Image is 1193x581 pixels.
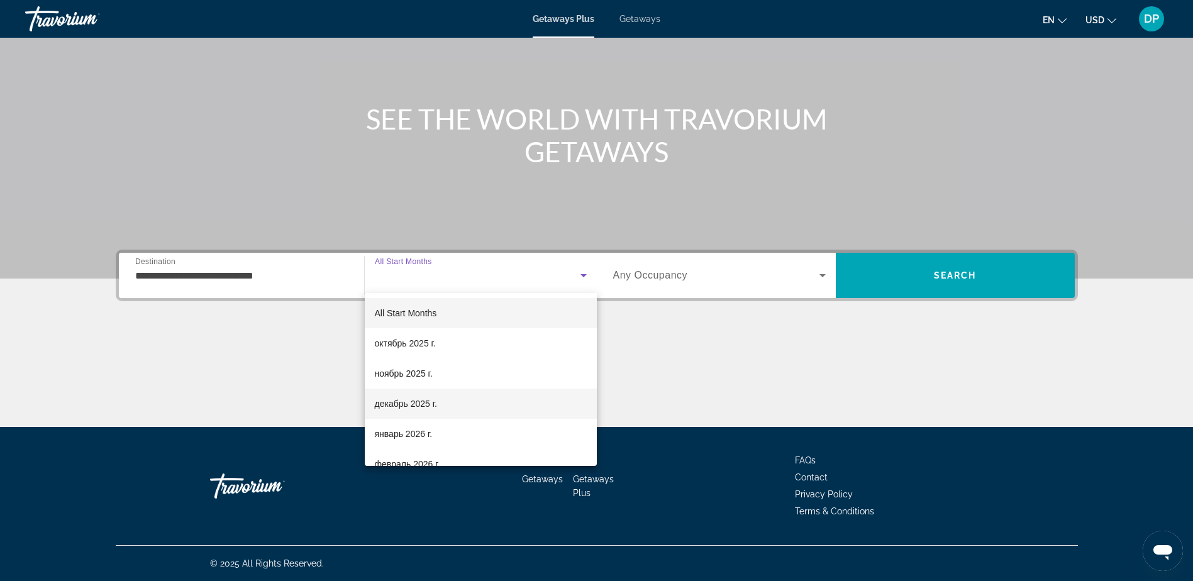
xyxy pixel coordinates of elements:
span: ноябрь 2025 г. [375,366,433,381]
iframe: Кнопка запуска окна обмена сообщениями [1143,531,1183,571]
span: All Start Months [375,308,437,318]
span: октябрь 2025 г. [375,336,436,351]
span: январь 2026 г. [375,426,433,441]
span: февраль 2026 г. [375,456,440,472]
span: декабрь 2025 г. [375,396,437,411]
